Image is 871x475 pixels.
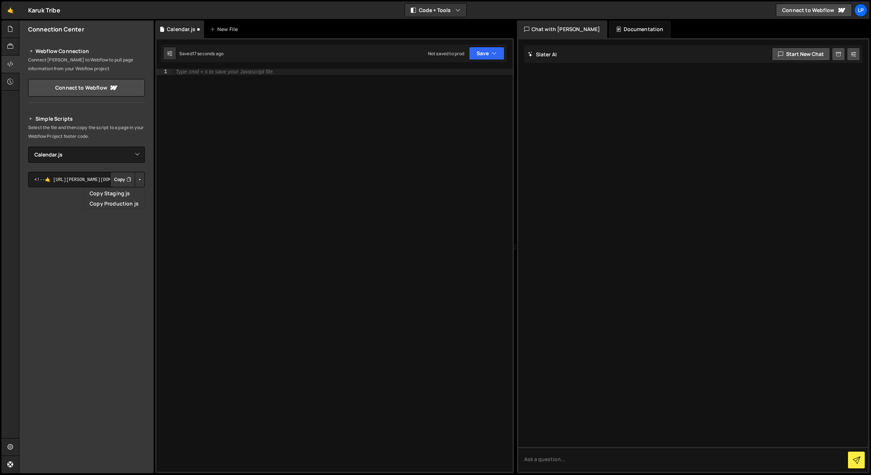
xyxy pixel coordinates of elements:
a: Connect to Webflow [28,79,145,97]
div: Calendar.js [167,26,195,33]
div: 1 [157,69,172,75]
div: Documentation [609,20,671,38]
a: LP [854,4,867,17]
iframe: YouTube video player [28,199,146,265]
textarea: <!--🤙 [URL][PERSON_NAME][DOMAIN_NAME]> <script>document.addEventListener("DOMContentLoaded", func... [28,172,145,187]
p: Connect [PERSON_NAME] to Webflow to pull page information from your Webflow project [28,56,145,73]
h2: Connection Center [28,25,84,33]
h2: Simple Scripts [28,114,145,123]
div: Saved [179,50,224,57]
div: New File [210,26,241,33]
button: Code + Tools [405,4,466,17]
a: Copy Staging js [84,188,144,199]
a: Copy Production js [84,199,144,209]
div: Type cmd + s to save your Javascript file. [176,69,274,75]
a: 🤙 [1,1,19,19]
div: Karuk Tribe [28,6,60,15]
a: Connect to Webflow [776,4,852,17]
p: Select the file and then copy the script to a page in your Webflow Project footer code. [28,123,145,141]
div: Button group with nested dropdown [110,172,145,187]
div: 17 seconds ago [192,50,224,57]
div: Code + Tools [83,188,145,209]
iframe: YouTube video player [28,270,146,336]
button: Save [469,47,504,60]
h2: Webflow Connection [28,47,145,56]
h2: Slater AI [528,51,557,58]
button: Start new chat [772,48,830,61]
div: Not saved to prod [428,50,465,57]
div: Chat with [PERSON_NAME] [517,20,608,38]
button: Copy [110,172,135,187]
